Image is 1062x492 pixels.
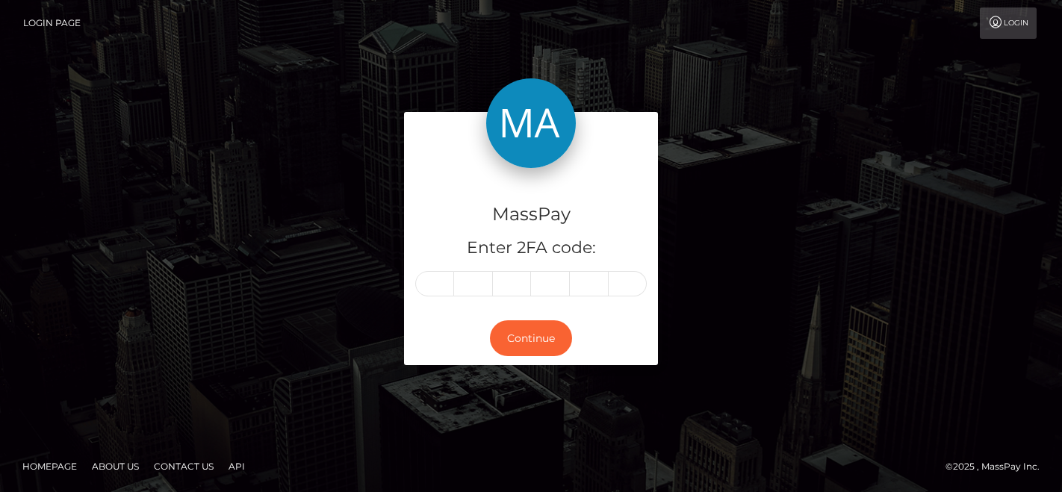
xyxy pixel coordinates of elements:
[86,455,145,478] a: About Us
[23,7,81,39] a: Login Page
[945,458,1051,475] div: © 2025 , MassPay Inc.
[148,455,220,478] a: Contact Us
[490,320,572,357] button: Continue
[415,202,647,228] h4: MassPay
[223,455,251,478] a: API
[486,78,576,168] img: MassPay
[980,7,1037,39] a: Login
[16,455,83,478] a: Homepage
[415,237,647,260] h5: Enter 2FA code:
